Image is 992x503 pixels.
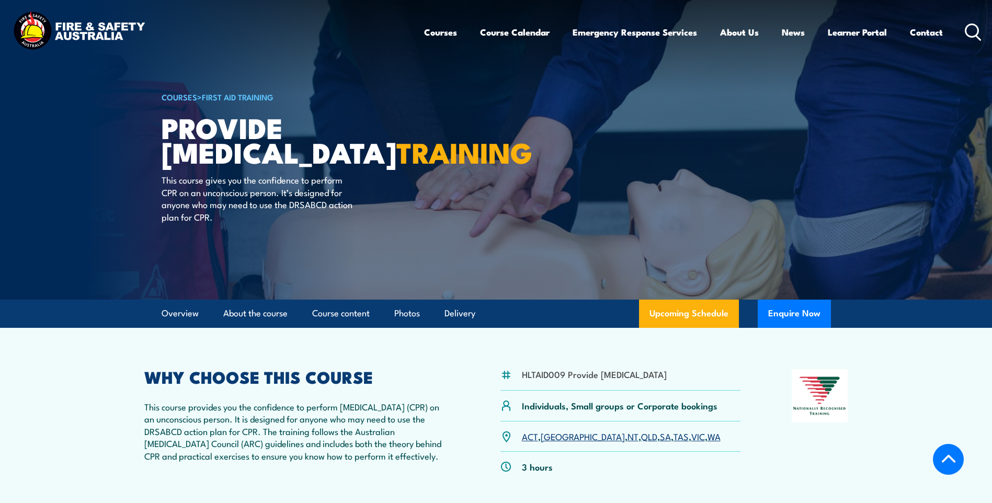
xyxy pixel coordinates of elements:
h6: > [162,90,420,103]
img: Nationally Recognised Training logo. [792,369,848,422]
a: First Aid Training [202,91,273,102]
a: COURSES [162,91,197,102]
a: Learner Portal [828,18,887,46]
a: QLD [641,430,657,442]
button: Enquire Now [758,300,831,328]
a: About Us [720,18,759,46]
a: Photos [394,300,420,327]
a: NT [628,430,638,442]
a: Courses [424,18,457,46]
a: News [782,18,805,46]
a: Delivery [444,300,475,327]
a: Course content [312,300,370,327]
p: This course gives you the confidence to perform CPR on an unconscious person. It’s designed for a... [162,174,352,223]
p: , , , , , , , [522,430,721,442]
a: Contact [910,18,943,46]
a: SA [660,430,671,442]
a: WA [708,430,721,442]
p: 3 hours [522,461,553,473]
a: VIC [691,430,705,442]
a: [GEOGRAPHIC_DATA] [541,430,625,442]
a: Overview [162,300,199,327]
a: Emergency Response Services [573,18,697,46]
h1: Provide [MEDICAL_DATA] [162,115,420,164]
a: TAS [674,430,689,442]
li: HLTAID009 Provide [MEDICAL_DATA] [522,368,667,380]
a: Upcoming Schedule [639,300,739,328]
a: About the course [223,300,288,327]
a: Course Calendar [480,18,550,46]
h2: WHY CHOOSE THIS COURSE [144,369,450,384]
strong: TRAINING [396,130,532,173]
p: Individuals, Small groups or Corporate bookings [522,399,717,411]
p: This course provides you the confidence to perform [MEDICAL_DATA] (CPR) on an unconscious person.... [144,401,450,462]
a: ACT [522,430,538,442]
